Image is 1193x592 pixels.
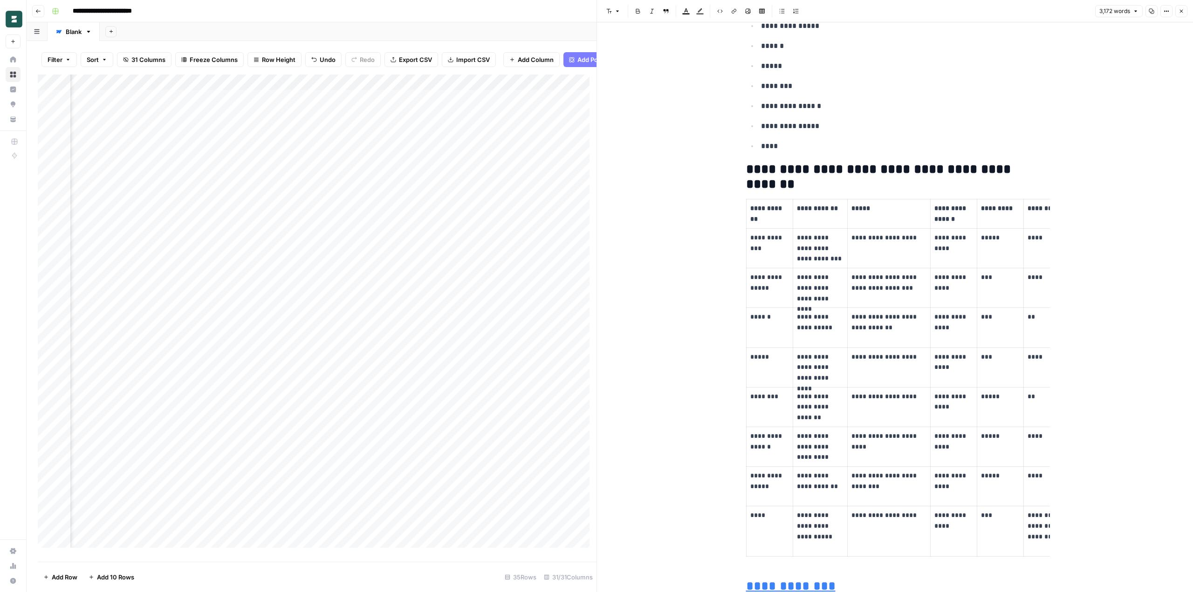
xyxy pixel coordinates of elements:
[6,82,21,97] a: Insights
[305,52,342,67] button: Undo
[131,55,165,64] span: 31 Columns
[6,67,21,82] a: Browse
[456,55,490,64] span: Import CSV
[97,572,134,582] span: Add 10 Rows
[442,52,496,67] button: Import CSV
[577,55,628,64] span: Add Power Agent
[6,97,21,112] a: Opportunities
[345,52,381,67] button: Redo
[48,55,62,64] span: Filter
[540,570,596,585] div: 31/31 Columns
[262,55,295,64] span: Row Height
[6,573,21,588] button: Help + Support
[384,52,438,67] button: Export CSV
[320,55,336,64] span: Undo
[83,570,140,585] button: Add 10 Rows
[247,52,302,67] button: Row Height
[6,112,21,127] a: Your Data
[503,52,560,67] button: Add Column
[6,52,21,67] a: Home
[6,558,21,573] a: Usage
[1095,5,1143,17] button: 3,172 words
[48,22,100,41] a: Blank
[117,52,171,67] button: 31 Columns
[175,52,244,67] button: Freeze Columns
[6,544,21,558] a: Settings
[81,52,113,67] button: Sort
[38,570,83,585] button: Add Row
[41,52,77,67] button: Filter
[399,55,432,64] span: Export CSV
[501,570,540,585] div: 35 Rows
[66,27,82,36] div: Blank
[52,572,77,582] span: Add Row
[87,55,99,64] span: Sort
[190,55,238,64] span: Freeze Columns
[6,11,22,27] img: Borderless Logo
[518,55,554,64] span: Add Column
[6,7,21,31] button: Workspace: Borderless
[360,55,375,64] span: Redo
[1099,7,1130,15] span: 3,172 words
[563,52,634,67] button: Add Power Agent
